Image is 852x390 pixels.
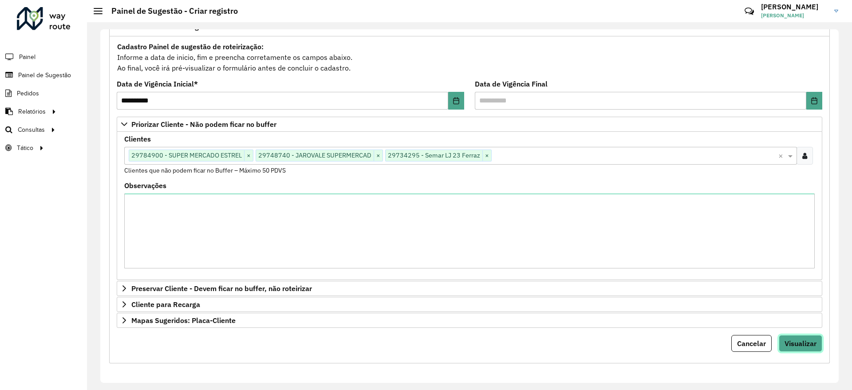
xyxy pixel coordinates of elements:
[131,301,200,308] span: Cliente para Recarga
[117,281,822,296] a: Preservar Cliente - Devem ficar no buffer, não roteirizar
[103,6,238,16] h2: Painel de Sugestão - Criar registro
[124,180,166,191] label: Observações
[475,79,548,89] label: Data de Vigência Final
[448,92,464,110] button: Choose Date
[785,339,816,348] span: Visualizar
[761,3,828,11] h3: [PERSON_NAME]
[17,89,39,98] span: Pedidos
[117,132,822,280] div: Priorizar Cliente - Não podem ficar no buffer
[482,150,491,161] span: ×
[117,313,822,328] a: Mapas Sugeridos: Placa-Cliente
[117,41,822,74] div: Informe a data de inicio, fim e preencha corretamente os campos abaixo. Ao final, você irá pré-vi...
[386,150,482,161] span: 29734295 - Semar LJ 23 Ferraz
[779,335,822,352] button: Visualizar
[18,125,45,134] span: Consultas
[244,150,253,161] span: ×
[731,335,772,352] button: Cancelar
[18,107,46,116] span: Relatórios
[124,166,286,174] small: Clientes que não podem ficar no Buffer – Máximo 50 PDVS
[778,150,786,161] span: Clear all
[131,121,276,128] span: Priorizar Cliente - Não podem ficar no buffer
[19,52,35,62] span: Painel
[117,42,264,51] strong: Cadastro Painel de sugestão de roteirização:
[256,150,374,161] span: 29748740 - JAROVALE SUPERMERCAD
[124,134,151,144] label: Clientes
[18,71,71,80] span: Painel de Sugestão
[737,339,766,348] span: Cancelar
[131,317,236,324] span: Mapas Sugeridos: Placa-Cliente
[117,117,822,132] a: Priorizar Cliente - Não podem ficar no buffer
[129,150,244,161] span: 29784900 - SUPER MERCADO ESTREL
[117,297,822,312] a: Cliente para Recarga
[117,23,217,30] span: Formulário Painel de Sugestão
[131,285,312,292] span: Preservar Cliente - Devem ficar no buffer, não roteirizar
[374,150,383,161] span: ×
[117,79,198,89] label: Data de Vigência Inicial
[17,143,33,153] span: Tático
[806,92,822,110] button: Choose Date
[761,12,828,20] span: [PERSON_NAME]
[740,2,759,21] a: Contato Rápido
